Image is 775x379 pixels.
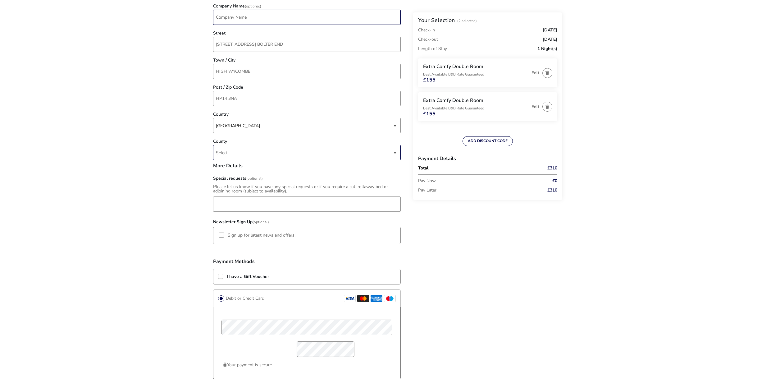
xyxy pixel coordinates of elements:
[418,28,435,32] p: Check-in
[213,85,243,90] label: Post / Zip Code
[394,120,397,132] div: dropdown trigger
[213,58,235,62] label: Town / City
[221,320,392,335] input: card_name_pciproxy-659vnvoecl
[543,28,557,32] span: [DATE]
[552,179,557,183] span: £0
[423,77,435,82] span: £155
[418,35,438,44] p: Check-out
[394,147,397,159] div: dropdown trigger
[418,186,529,195] p: Pay Later
[418,176,529,186] p: Pay Now
[224,294,264,302] label: Debit or Credit Card
[246,176,263,181] span: (Optional)
[213,259,401,264] h3: Payment Methods
[423,111,435,116] span: £155
[418,151,557,166] h3: Payment Details
[423,106,528,110] p: Best Available B&B Rate Guaranteed
[531,71,539,75] button: Edit
[213,4,261,8] label: Company Name
[213,10,401,25] input: company
[213,150,401,156] p-dropdown: County
[216,118,392,133] span: [object Object]
[537,47,557,51] span: 1 Night(s)
[418,166,529,170] p: Total
[463,136,513,146] button: ADD DISCOUNT CODE
[423,72,528,76] p: Best Available B&B Rate Guaranteed
[213,185,401,193] div: Please let us know if you have any special requests or if you require a cot, rollaway bed or adjo...
[531,104,539,109] button: Edit
[228,233,295,238] label: Sign up for latest news and offers!
[547,166,557,170] span: £310
[213,112,229,117] label: Country
[423,97,528,104] h3: Extra Comfy Double Room
[213,163,401,173] h3: More Details
[213,215,401,227] h3: Newsletter Sign Up
[216,150,228,156] span: Select
[245,4,261,9] span: (Optional)
[418,44,447,53] p: Length of Stay
[213,196,401,212] input: field_147
[547,188,557,192] span: £310
[216,118,392,133] div: [GEOGRAPHIC_DATA]
[227,275,269,279] label: I have a Gift Voucher
[213,176,263,181] label: Special requests
[216,145,392,160] span: Select
[418,16,455,24] h2: Your Selection
[223,360,391,370] p: Your payment is secure.
[213,139,227,144] label: County
[213,37,401,52] input: street
[213,123,401,129] p-dropdown: Country
[213,31,226,35] label: Street
[253,220,269,224] span: (Optional)
[213,91,401,106] input: post
[543,37,557,42] span: [DATE]
[423,63,528,70] h3: Extra Comfy Double Room
[213,64,401,79] input: town
[457,18,477,23] span: (2 Selected)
